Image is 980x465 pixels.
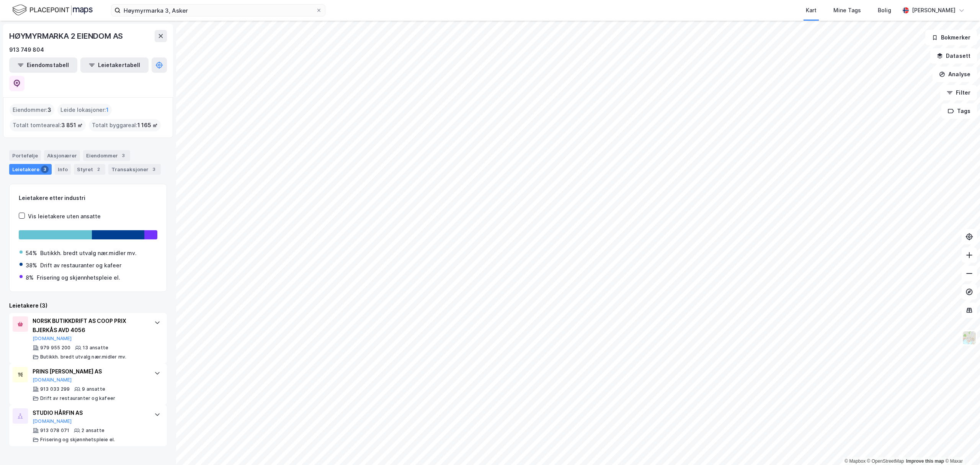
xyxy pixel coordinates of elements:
[12,3,93,17] img: logo.f888ab2527a4732fd821a326f86c7f29.svg
[9,45,44,54] div: 913 749 804
[40,427,69,434] div: 913 078 071
[33,336,72,342] button: [DOMAIN_NAME]
[33,408,147,418] div: STUDIO HÅRFIN AS
[44,150,80,161] div: Aksjonærer
[878,6,891,15] div: Bolig
[150,165,158,173] div: 3
[80,57,149,73] button: Leietakertabell
[40,395,115,401] div: Drift av restauranter og kafeer
[83,150,130,161] div: Eiendommer
[95,165,102,173] div: 2
[119,152,127,159] div: 3
[867,458,904,464] a: OpenStreetMap
[26,273,34,282] div: 8%
[844,458,866,464] a: Mapbox
[82,386,105,392] div: 9 ansatte
[41,165,49,173] div: 3
[912,6,955,15] div: [PERSON_NAME]
[40,386,70,392] div: 913 033 299
[33,316,147,335] div: NORSK BUTIKKDRIFT AS COOP PRIX BJERKÅS AVD 4056
[10,104,54,116] div: Eiendommer :
[121,5,316,16] input: Søk på adresse, matrikkel, gårdeiere, leietakere eller personer
[83,345,108,351] div: 13 ansatte
[40,437,115,443] div: Frisering og skjønnhetspleie el.
[40,354,126,360] div: Butikkh. bredt utvalg nær.midler mv.
[33,377,72,383] button: [DOMAIN_NAME]
[940,85,977,100] button: Filter
[57,104,112,116] div: Leide lokasjoner :
[933,67,977,82] button: Analyse
[82,427,105,434] div: 2 ansatte
[906,458,944,464] a: Improve this map
[40,249,137,258] div: Butikkh. bredt utvalg nær.midler mv.
[61,121,83,130] span: 3 851 ㎡
[942,428,980,465] iframe: Chat Widget
[33,367,147,376] div: PRINS [PERSON_NAME] AS
[55,164,71,175] div: Info
[74,164,105,175] div: Styret
[47,105,51,115] span: 3
[37,273,120,282] div: Frisering og skjønnhetspleie el.
[9,150,41,161] div: Portefølje
[106,105,109,115] span: 1
[40,261,121,270] div: Drift av restauranter og kafeer
[137,121,158,130] span: 1 165 ㎡
[942,428,980,465] div: Chatt-widget
[40,345,70,351] div: 979 955 200
[9,164,52,175] div: Leietakere
[89,119,161,131] div: Totalt byggareal :
[941,103,977,119] button: Tags
[19,193,157,203] div: Leietakere etter industri
[26,249,37,258] div: 54%
[26,261,37,270] div: 38%
[10,119,86,131] div: Totalt tomteareal :
[806,6,817,15] div: Kart
[33,418,72,424] button: [DOMAIN_NAME]
[833,6,861,15] div: Mine Tags
[9,30,124,42] div: HØYMYRMARKA 2 EIENDOM AS
[9,301,167,310] div: Leietakere (3)
[28,212,101,221] div: Vis leietakere uten ansatte
[930,48,977,64] button: Datasett
[925,30,977,45] button: Bokmerker
[9,57,77,73] button: Eiendomstabell
[108,164,161,175] div: Transaksjoner
[962,331,977,345] img: Z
